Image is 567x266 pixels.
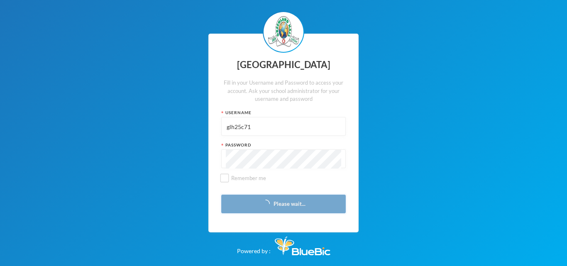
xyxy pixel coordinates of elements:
[262,200,270,208] i: icon: loading
[221,110,346,116] div: Username
[275,237,330,255] img: Bluebic
[221,142,346,148] div: Password
[221,57,346,73] div: [GEOGRAPHIC_DATA]
[228,175,269,181] span: Remember me
[221,195,346,213] button: Please wait...
[237,232,330,255] div: Powered by :
[221,79,346,103] div: Fill in your Username and Password to access your account. Ask your school administrator for your...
